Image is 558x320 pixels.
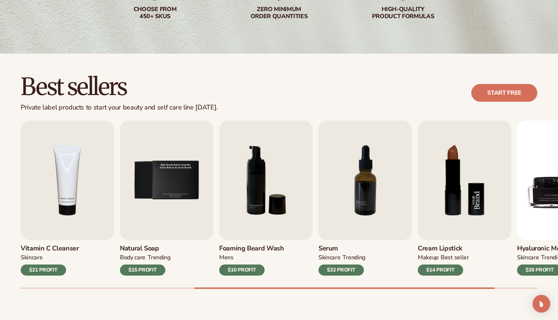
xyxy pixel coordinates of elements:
[418,121,511,276] a: 8 / 9
[356,6,450,20] div: High-quality product formulas
[232,6,326,20] div: Zero minimum order quantities
[21,265,66,276] div: $21 PROFIT
[21,104,218,112] div: Private label products to start your beauty and self care line [DATE].
[21,121,114,276] a: 4 / 9
[517,254,539,262] div: SKINCARE
[148,254,170,262] div: TRENDING
[219,265,265,276] div: $10 PROFIT
[108,6,202,20] div: Choose from 450+ Skus
[21,74,218,99] h2: Best sellers
[21,254,42,262] div: Skincare
[318,265,364,276] div: $32 PROFIT
[318,254,340,262] div: SKINCARE
[418,265,463,276] div: $14 PROFIT
[318,245,365,253] h3: Serum
[418,245,469,253] h3: Cream Lipstick
[219,254,234,262] div: mens
[120,245,170,253] h3: Natural Soap
[418,121,511,240] img: Shopify Image 12
[418,254,438,262] div: MAKEUP
[120,265,165,276] div: $15 PROFIT
[219,121,313,276] a: 6 / 9
[318,121,412,276] a: 7 / 9
[21,245,79,253] h3: Vitamin C Cleanser
[441,254,469,262] div: BEST SELLER
[120,121,213,276] a: 5 / 9
[120,254,145,262] div: BODY Care
[342,254,365,262] div: TRENDING
[533,295,550,313] div: Open Intercom Messenger
[219,245,284,253] h3: Foaming beard wash
[471,84,537,102] a: Start free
